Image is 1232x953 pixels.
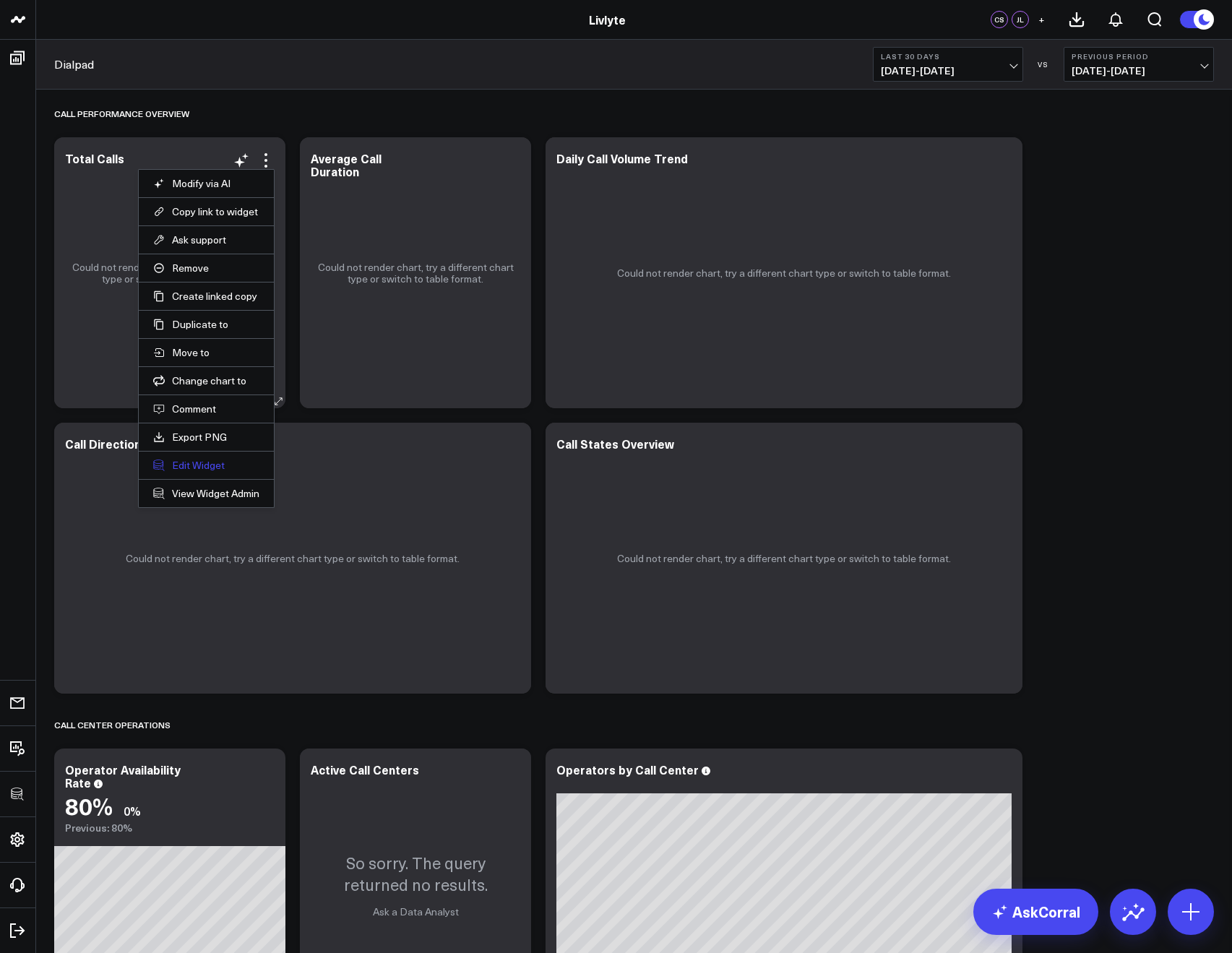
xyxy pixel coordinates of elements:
div: Call Center Operations [54,708,171,741]
p: Could not render chart, try a different chart type or switch to table format. [69,262,271,285]
button: Edit Widget [153,459,259,472]
p: Could not render chart, try a different chart type or switch to table format. [314,262,517,285]
p: Could not render chart, try a different chart type or switch to table format. [126,553,460,564]
div: Operators by Call Center [556,762,699,777]
p: Could not render chart, try a different chart type or switch to table format. [617,553,951,564]
div: Total Calls [65,150,124,166]
div: Call Direction Distribution [65,436,210,452]
button: Move to [153,346,259,359]
button: Duplicate to [153,318,259,331]
div: Average Call Duration [311,150,382,179]
div: Daily Call Volume Trend [556,150,688,166]
b: Previous Period [1072,52,1206,61]
button: Remove [153,262,259,275]
div: Active Call Centers [311,762,419,777]
p: Could not render chart, try a different chart type or switch to table format. [617,267,951,279]
button: Change chart to [153,374,259,387]
div: Previous: 80% [65,822,275,834]
a: Export PNG [153,431,259,444]
button: Copy link to widget [153,205,259,218]
span: [DATE] - [DATE] [1072,65,1206,77]
div: Call Performance Overview [54,97,189,130]
div: 80% [65,793,113,819]
a: Ask a Data Analyst [373,905,459,918]
div: JL [1012,11,1029,28]
a: AskCorral [973,889,1098,935]
button: + [1033,11,1050,28]
div: CS [991,11,1008,28]
div: Operator Availability Rate [65,762,181,790]
div: 0% [124,803,141,819]
button: Comment [153,402,259,415]
b: Last 30 Days [881,52,1015,61]
div: VS [1030,60,1056,69]
button: Last 30 Days[DATE]-[DATE] [873,47,1023,82]
span: + [1038,14,1045,25]
button: Create linked copy [153,290,259,303]
div: Call States Overview [556,436,674,452]
button: Previous Period[DATE]-[DATE] [1064,47,1214,82]
a: Livlyte [589,12,626,27]
button: Ask support [153,233,259,246]
a: View Widget Admin [153,487,259,500]
button: Modify via AI [153,177,259,190]
a: Dialpad [54,56,94,72]
span: [DATE] - [DATE] [881,65,1015,77]
p: So sorry. The query returned no results. [314,852,517,895]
